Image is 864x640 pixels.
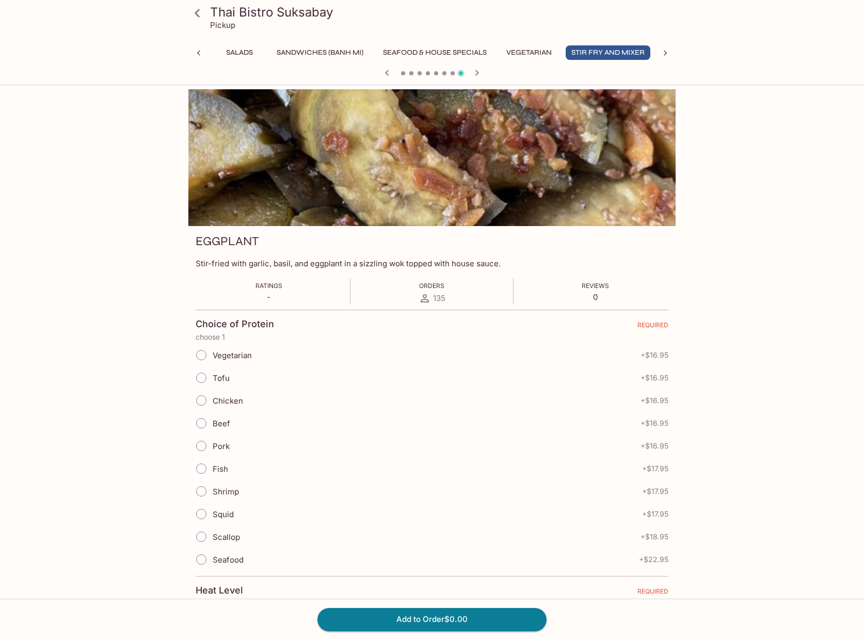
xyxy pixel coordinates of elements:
p: Stir-fried with garlic, basil, and eggplant in a sizzling wok topped with house sauce. [196,259,668,268]
button: Add to Order$0.00 [317,608,547,631]
button: Salads [216,45,263,60]
span: Vegetarian [213,350,252,360]
span: + $16.95 [641,419,668,427]
button: Sandwiches (Banh Mi) [271,45,369,60]
span: + $16.95 [641,442,668,450]
span: + $22.95 [639,555,668,564]
span: Beef [213,419,230,428]
span: + $17.95 [642,465,668,473]
span: + $16.95 [641,396,668,405]
p: choose 1 [196,333,668,341]
button: Stir Fry and Mixer [566,45,650,60]
h3: Thai Bistro Suksabay [210,4,671,20]
span: + $18.95 [641,533,668,541]
div: EGGPLANT [188,89,676,226]
h4: Choice of Protein [196,318,274,330]
span: Shrimp [213,487,239,497]
span: Chicken [213,396,243,406]
p: - [255,292,282,302]
span: Squid [213,509,234,519]
h4: Heat Level [196,585,243,596]
button: Seafood & House Specials [377,45,492,60]
span: Reviews [582,282,609,290]
span: + $17.95 [642,510,668,518]
span: 135 [433,293,445,303]
span: + $16.95 [641,374,668,382]
button: Vegetarian [501,45,557,60]
h3: EGGPLANT [196,233,259,249]
span: Tofu [213,373,230,383]
span: Pork [213,441,230,451]
span: Seafood [213,555,244,565]
p: 0 [582,292,609,302]
span: + $16.95 [641,351,668,359]
span: Scallop [213,532,240,542]
span: Orders [419,282,444,290]
span: REQUIRED [637,587,668,599]
p: Pickup [210,20,235,30]
span: REQUIRED [637,321,668,333]
span: Fish [213,464,228,474]
span: Ratings [255,282,282,290]
span: + $17.95 [642,487,668,495]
